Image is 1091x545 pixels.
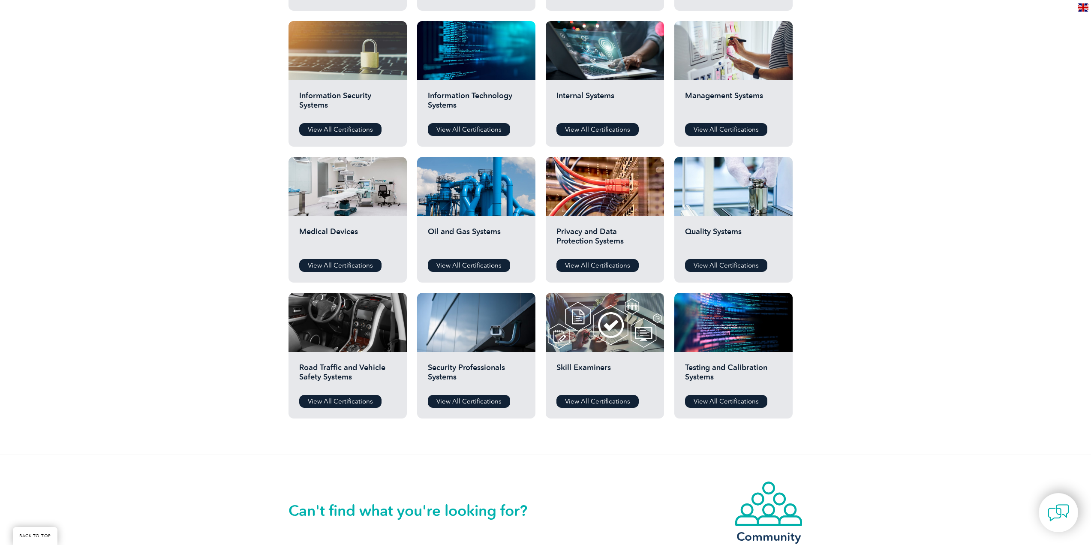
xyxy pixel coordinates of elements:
[299,395,382,408] a: View All Certifications
[556,363,653,388] h2: Skill Examiners
[685,227,782,253] h2: Quality Systems
[685,395,767,408] a: View All Certifications
[299,91,396,117] h2: Information Security Systems
[556,227,653,253] h2: Privacy and Data Protection Systems
[685,259,767,272] a: View All Certifications
[1048,502,1069,524] img: contact-chat.png
[685,123,767,136] a: View All Certifications
[556,123,639,136] a: View All Certifications
[299,123,382,136] a: View All Certifications
[428,363,525,388] h2: Security Professionals Systems
[299,363,396,388] h2: Road Traffic and Vehicle Safety Systems
[1078,3,1088,12] img: en
[556,259,639,272] a: View All Certifications
[556,91,653,117] h2: Internal Systems
[685,91,782,117] h2: Management Systems
[734,531,803,542] h3: Community
[734,481,803,542] a: Community
[428,91,525,117] h2: Information Technology Systems
[685,363,782,388] h2: Testing and Calibration Systems
[289,504,546,518] h2: Can't find what you're looking for?
[428,259,510,272] a: View All Certifications
[428,395,510,408] a: View All Certifications
[299,259,382,272] a: View All Certifications
[428,227,525,253] h2: Oil and Gas Systems
[299,227,396,253] h2: Medical Devices
[556,395,639,408] a: View All Certifications
[734,481,803,527] img: icon-community.webp
[13,527,57,545] a: BACK TO TOP
[428,123,510,136] a: View All Certifications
